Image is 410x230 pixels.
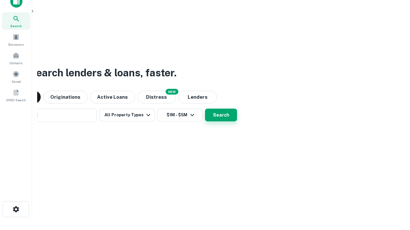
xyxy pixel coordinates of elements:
span: Saved [12,79,21,84]
div: NEW [166,89,178,95]
button: Search distressed loans with lien and other non-mortgage details. [137,91,176,103]
button: Search [205,109,237,121]
button: Originations [43,91,87,103]
a: Search [2,12,30,30]
button: Active Loans [90,91,135,103]
button: All Property Types [99,109,155,121]
iframe: Chat Widget [378,179,410,210]
button: $1M - $5M [158,109,202,121]
a: Contacts [2,50,30,67]
a: Saved [2,68,30,85]
span: SREO Search [6,97,26,103]
a: SREO Search [2,87,30,104]
span: Borrowers [8,42,24,47]
button: Lenders [178,91,217,103]
a: Borrowers [2,31,30,48]
span: Search [10,23,22,28]
h3: Search lenders & loans, faster. [29,65,176,80]
span: Contacts [10,60,22,65]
